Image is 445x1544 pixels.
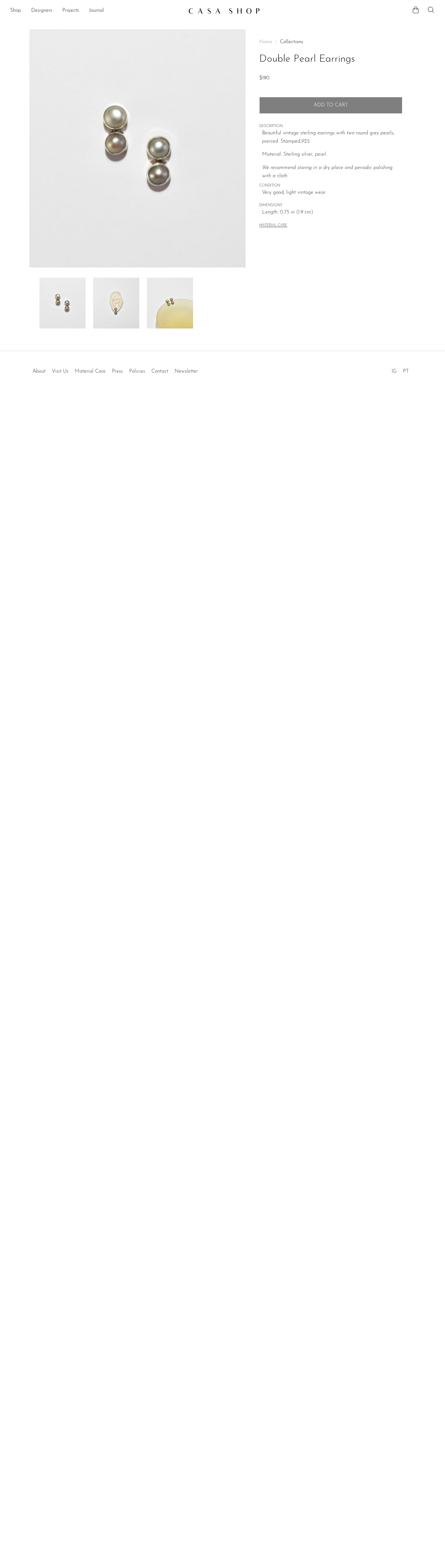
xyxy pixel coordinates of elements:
a: Designers [31,7,52,15]
a: Visit Us [52,369,68,374]
img: Double Pearl Earrings [29,29,246,267]
span: Very good; light vintage wear. [262,189,402,197]
a: IG [392,369,397,374]
span: DIMENSIONS [259,203,402,208]
a: Policies [129,369,145,374]
a: Projects [62,7,79,15]
span: Add to cart [314,102,348,108]
span: CONDITION [259,183,402,189]
a: Shop [10,7,21,15]
em: 925. [301,139,310,144]
p: Beautiful vintage sterling earrings with two round grey pearls, pierced. Stamped, [262,129,402,146]
img: Double Pearl Earrings [39,278,86,328]
a: Material Care [75,369,106,374]
span: Home [259,39,272,44]
span: DESCRIPTION [259,124,402,129]
img: Double Pearl Earrings [93,278,139,328]
ul: Social Medias [388,364,412,376]
nav: Desktop navigation [10,5,183,16]
img: Double Pearl Earrings [147,278,193,328]
nav: Breadcrumbs [259,39,402,44]
a: Press [112,369,123,374]
ul: NEW HEADER MENU [10,5,183,16]
span: Length: 0.75 in (1.9 cm) [262,208,402,217]
h1: Double Pearl Earrings [259,51,402,67]
ul: Quick links [29,364,201,376]
button: Add to cart [259,97,402,113]
button: MATERIAL CARE [259,223,287,228]
span: $190 [259,76,269,81]
a: Collections [280,39,303,44]
p: Material: Sterling silver, pearl. [262,151,402,159]
a: Contact [151,369,168,374]
a: About [32,369,45,374]
a: PT [403,369,409,374]
a: Journal [89,7,104,15]
em: We recommend storing in a dry place and periodic polishing with a cloth. [262,165,393,179]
